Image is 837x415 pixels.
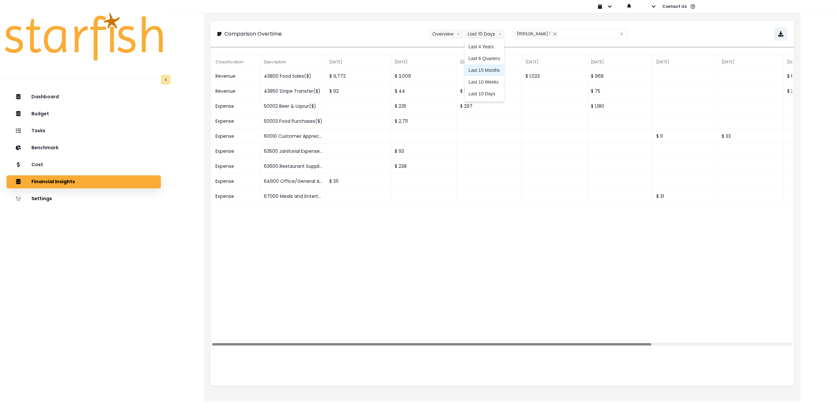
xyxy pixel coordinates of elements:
[551,31,558,37] button: Remove
[326,56,391,69] div: [DATE]
[7,158,161,171] button: Cost
[517,31,550,37] span: [PERSON_NAME] !
[261,99,326,114] div: 50002 Beer & Liqour($)
[326,174,391,189] div: $ 311
[465,29,505,39] button: Last 10 Daysarrow down line
[261,144,326,159] div: 63500 Janitorial Expense($)
[326,69,391,84] div: $ 9,772
[469,43,500,50] span: Last 4 Years
[261,114,326,129] div: 50003 Food Purchases($)
[212,56,261,69] div: Classification
[469,90,500,97] span: Last 10 Days
[391,84,457,99] div: $ 44
[31,162,43,168] p: Cost
[212,174,261,189] div: Expense
[553,32,557,36] svg: close
[212,84,261,99] div: Revenue
[261,56,326,69] div: Description
[653,56,718,69] div: [DATE]
[620,32,623,36] svg: close
[212,129,261,144] div: Expense
[7,107,161,120] button: Budget
[457,99,522,114] div: $ 297
[7,192,161,205] button: Settings
[718,129,784,144] div: $ 33
[391,69,457,84] div: $ 3,009
[31,111,49,117] p: Budget
[212,114,261,129] div: Expense
[7,90,161,104] button: Dashboard
[212,159,261,174] div: Expense
[261,129,326,144] div: 60010 Customer Appreciation($)
[465,39,504,102] ul: Last 10 Daysarrow down line
[31,94,59,100] p: Dashboard
[514,31,558,37] div: NOLA !
[522,56,588,69] div: [DATE]
[391,159,457,174] div: $ 238
[7,141,161,154] button: Benchmark
[212,144,261,159] div: Expense
[457,84,522,99] div: $ 137
[429,29,463,39] button: Overviewarrow down line
[261,159,326,174] div: 63600 Restaurant Supplies($)
[457,56,522,69] div: [DATE]
[7,175,161,188] button: Financial Insights
[7,124,161,137] button: Tasks
[224,30,282,38] p: Comparison Overtime
[391,99,457,114] div: $ 235
[469,67,500,73] span: Last 15 Months
[588,99,653,114] div: $ 1,180
[261,189,326,204] div: 67000 Meals and Entertainment($)
[391,56,457,69] div: [DATE]
[522,69,588,84] div: $ 1,023
[326,84,391,99] div: $ 92
[620,31,623,37] button: Clear
[261,84,326,99] div: 43850 Stripe Transfer($)
[588,84,653,99] div: $ 75
[31,145,59,151] p: Benchmark
[498,31,502,37] svg: arrow down line
[653,189,718,204] div: $ 31
[391,114,457,129] div: $ 2,711
[212,189,261,204] div: Expense
[261,174,326,189] div: 64900 Office/General Admin Expenses($)
[469,55,500,62] span: Last 6 Quarters
[212,99,261,114] div: Expense
[718,56,784,69] div: [DATE]
[391,144,457,159] div: $ 93
[469,79,500,85] span: Last 10 Weeks
[653,129,718,144] div: $ 11
[212,69,261,84] div: Revenue
[31,128,45,134] p: Tasks
[457,31,460,37] svg: arrow down line
[261,69,326,84] div: 43800 Food Sales($)
[588,69,653,84] div: $ 968
[588,56,653,69] div: [DATE]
